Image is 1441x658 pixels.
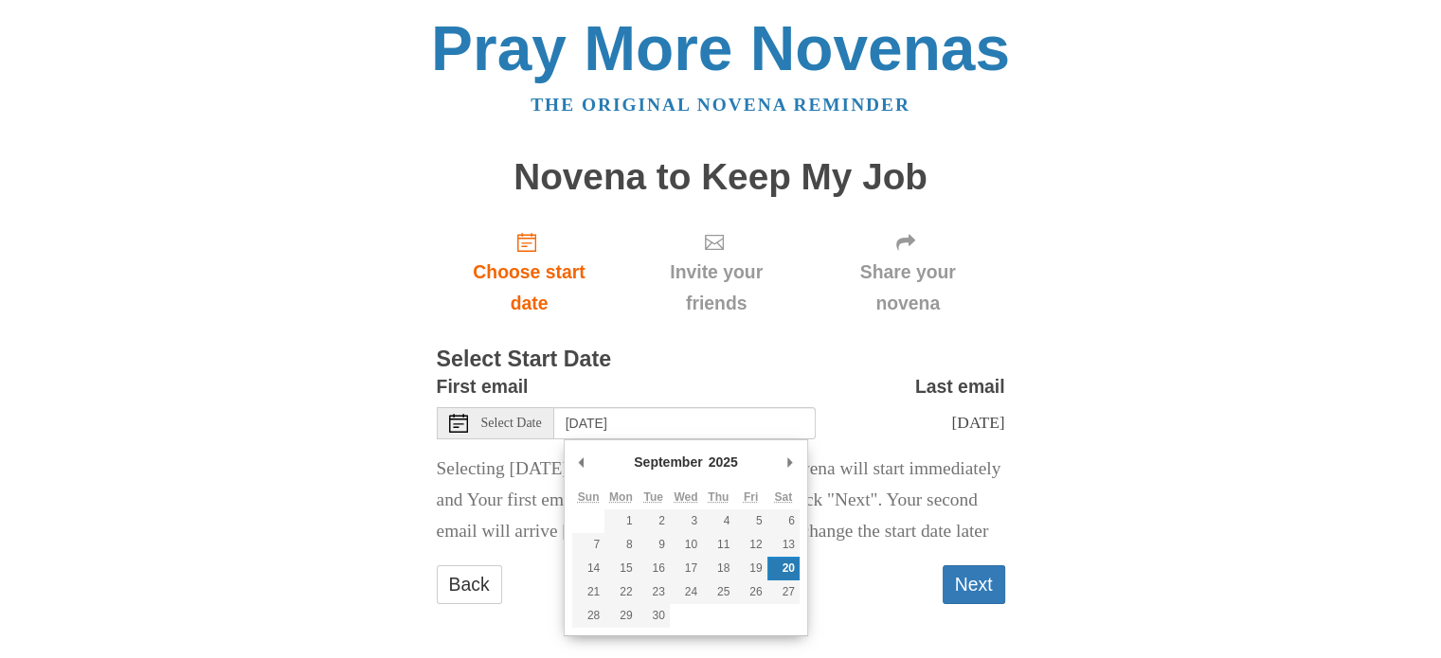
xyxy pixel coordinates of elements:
[734,533,766,557] button: 12
[706,448,741,476] div: 2025
[702,580,734,604] button: 25
[638,580,670,604] button: 23
[431,13,1010,83] a: Pray More Novenas
[604,533,637,557] button: 8
[604,580,637,604] button: 22
[437,371,529,402] label: First email
[572,604,604,628] button: 28
[572,533,604,557] button: 7
[767,533,800,557] button: 13
[702,533,734,557] button: 11
[670,509,702,533] button: 3
[640,257,791,319] span: Invite your friends
[781,448,800,476] button: Next Month
[702,509,734,533] button: 4
[437,565,502,604] a: Back
[744,490,758,504] abbr: Friday
[670,557,702,580] button: 17
[638,557,670,580] button: 16
[734,557,766,580] button: 19
[915,371,1005,402] label: Last email
[774,490,792,504] abbr: Saturday
[456,257,603,319] span: Choose start date
[621,216,810,329] div: Click "Next" to confirm your start date first.
[604,557,637,580] button: 15
[943,565,1005,604] button: Next
[572,580,604,604] button: 21
[708,490,729,504] abbr: Thursday
[767,509,800,533] button: 6
[531,95,910,115] a: The original novena reminder
[578,490,600,504] abbr: Sunday
[609,490,633,504] abbr: Monday
[702,557,734,580] button: 18
[604,509,637,533] button: 1
[437,157,1005,198] h1: Novena to Keep My Job
[643,490,662,504] abbr: Tuesday
[734,580,766,604] button: 26
[830,257,986,319] span: Share your novena
[572,557,604,580] button: 14
[670,580,702,604] button: 24
[811,216,1005,329] div: Click "Next" to confirm your start date first.
[437,347,1005,372] h3: Select Start Date
[554,407,816,439] input: Use the arrow keys to pick a date
[631,448,705,476] div: September
[734,509,766,533] button: 5
[767,557,800,580] button: 20
[437,453,1005,547] p: Selecting [DATE] as the start date means Your novena will start immediately and Your first email ...
[572,448,591,476] button: Previous Month
[437,216,622,329] a: Choose start date
[481,417,542,430] span: Select Date
[638,604,670,628] button: 30
[670,533,702,557] button: 10
[604,604,637,628] button: 29
[638,509,670,533] button: 2
[638,533,670,557] button: 9
[767,580,800,604] button: 27
[951,413,1004,432] span: [DATE]
[674,490,697,504] abbr: Wednesday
